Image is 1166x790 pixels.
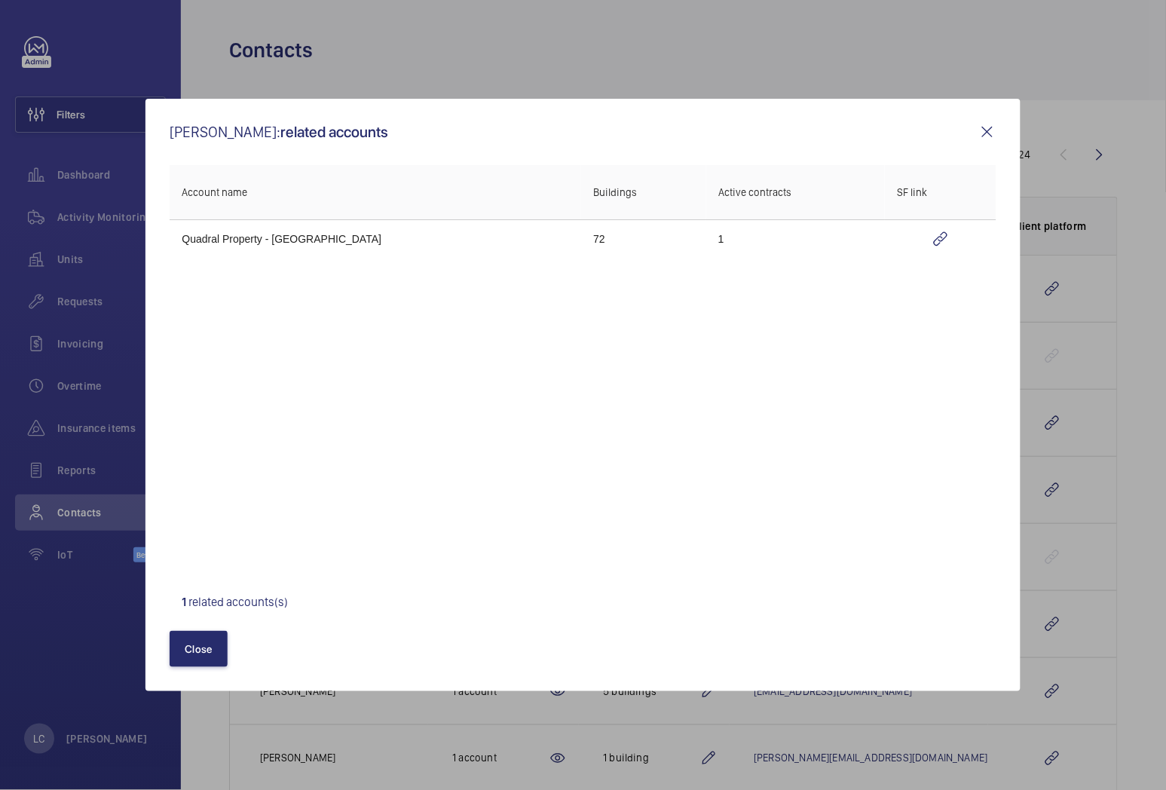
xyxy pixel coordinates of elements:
[593,186,637,198] span: Buildings
[182,595,186,609] span: 1
[170,124,978,139] p: [PERSON_NAME]:
[581,219,706,259] td: 72
[280,123,388,141] span: related accounts
[188,595,288,609] span: related accounts(s)
[182,186,247,198] span: Account name
[170,219,581,259] td: Quadral Property - [GEOGRAPHIC_DATA]
[897,186,927,198] span: SF link
[170,631,227,667] button: Close
[718,186,791,198] span: Active contracts
[706,219,885,259] td: 1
